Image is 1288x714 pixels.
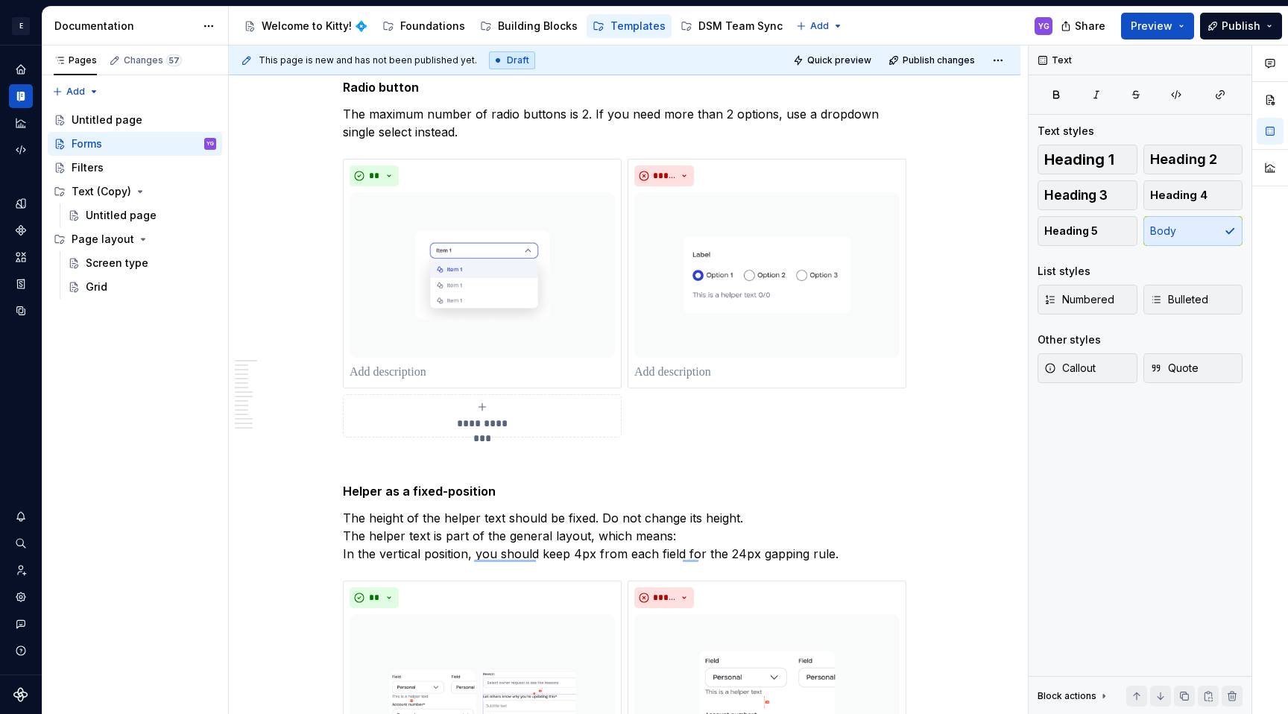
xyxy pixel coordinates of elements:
[206,136,214,151] div: YG
[9,138,33,162] a: Code automation
[9,299,33,323] a: Data sources
[124,54,182,66] div: Changes
[1038,20,1049,32] div: YG
[1044,188,1108,203] span: Heading 3
[343,105,906,141] p: The maximum number of radio buttons is 2. If you need more than 2 options, use a dropdown single ...
[48,108,222,132] a: Untitled page
[9,84,33,108] a: Documentation
[343,509,906,563] p: The height of the helper text should be fixed. Do not change its height. The helper text is part ...
[9,192,33,215] a: Design tokens
[238,14,373,38] a: Welcome to Kitty! 💠
[1150,188,1207,203] span: Heading 4
[9,111,33,135] a: Analytics
[9,57,33,81] a: Home
[350,192,615,358] img: ede863e0-edc6-4e04-ba24-b0d799aa8289.png
[86,256,148,271] div: Screen type
[72,232,134,247] div: Page layout
[1038,264,1090,279] div: List styles
[9,505,33,528] button: Notifications
[903,54,975,66] span: Publish changes
[1038,180,1137,210] button: Heading 3
[86,279,107,294] div: Grid
[48,132,222,156] a: FormsYG
[474,14,584,38] a: Building Blocks
[48,81,104,102] button: Add
[66,86,85,98] span: Add
[1222,19,1260,34] span: Publish
[343,484,496,499] strong: Helper as a fixed-position
[72,160,104,175] div: Filters
[1150,361,1199,376] span: Quote
[789,50,878,71] button: Quick preview
[62,251,222,275] a: Screen type
[9,218,33,242] a: Components
[587,14,672,38] a: Templates
[9,612,33,636] button: Contact support
[810,20,829,32] span: Add
[610,19,666,34] div: Templates
[675,14,789,38] a: DSM Team Sync
[343,80,419,95] strong: Radio button
[12,17,30,35] div: E
[54,54,97,66] div: Pages
[1044,361,1096,376] span: Callout
[72,184,131,199] div: Text (Copy)
[1038,145,1137,174] button: Heading 1
[1143,353,1243,383] button: Quote
[1150,292,1208,307] span: Bulleted
[1075,19,1105,34] span: Share
[72,136,102,151] div: Forms
[3,10,39,42] button: E
[792,16,847,37] button: Add
[507,54,529,66] span: Draft
[9,272,33,296] a: Storybook stories
[1143,180,1243,210] button: Heading 4
[9,558,33,582] a: Invite team
[1038,285,1137,315] button: Numbered
[238,11,789,41] div: Page tree
[1044,224,1098,238] span: Heading 5
[1038,332,1101,347] div: Other styles
[259,54,477,66] span: This page is new and has not been published yet.
[9,585,33,609] a: Settings
[166,54,182,66] span: 57
[13,687,28,702] svg: Supernova Logo
[86,208,157,223] div: Untitled page
[807,54,871,66] span: Quick preview
[1143,285,1243,315] button: Bulleted
[634,192,900,358] img: 5e61626b-81cc-4ff8-9a88-6b59db1700f5.png
[9,531,33,555] button: Search ⌘K
[1038,690,1096,702] div: Block actions
[884,50,982,71] button: Publish changes
[1038,216,1137,246] button: Heading 5
[400,19,465,34] div: Foundations
[54,19,195,34] div: Documentation
[698,19,783,34] div: DSM Team Sync
[62,275,222,299] a: Grid
[1121,13,1194,40] button: Preview
[498,19,578,34] div: Building Blocks
[62,203,222,227] a: Untitled page
[1038,124,1094,139] div: Text styles
[1150,152,1217,167] span: Heading 2
[72,113,142,127] div: Untitled page
[48,227,222,251] div: Page layout
[1131,19,1172,34] span: Preview
[9,245,33,269] a: Assets
[1200,13,1282,40] button: Publish
[48,156,222,180] a: Filters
